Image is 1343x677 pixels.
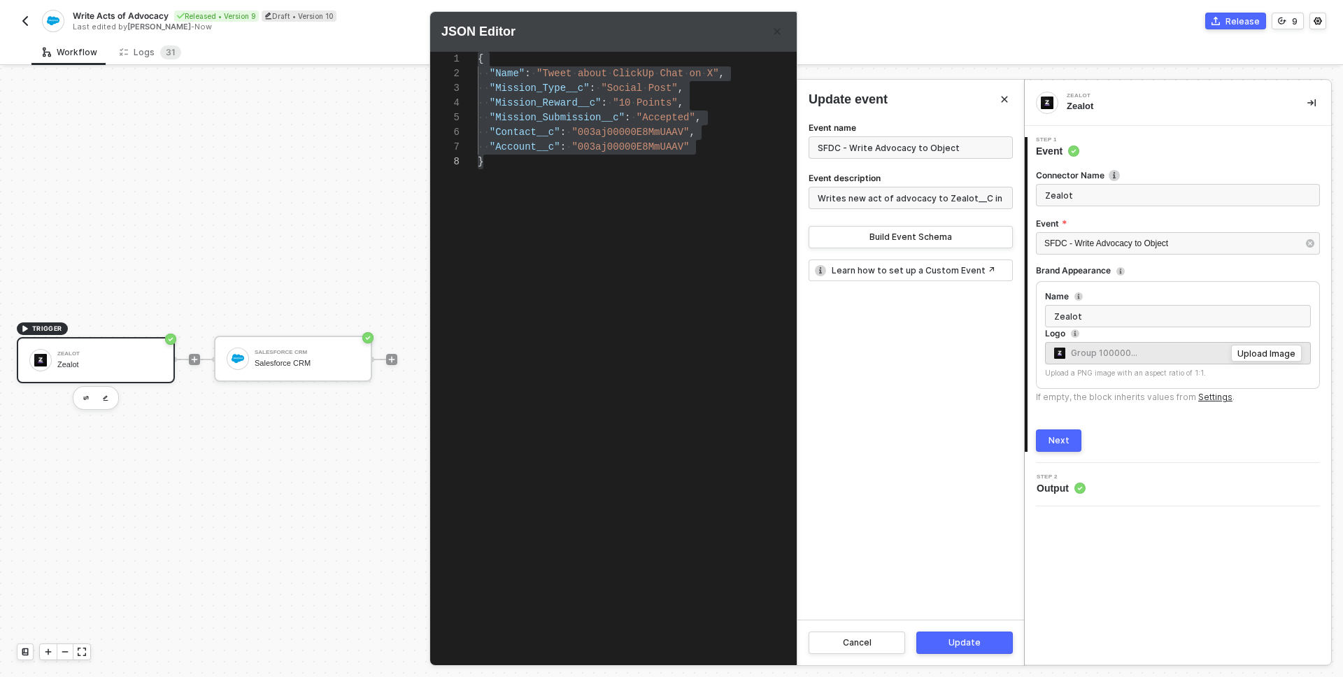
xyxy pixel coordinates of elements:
[571,68,577,79] span: ·
[430,140,460,155] div: 7
[1036,218,1320,229] label: Event
[478,83,490,94] span: ··
[478,127,490,138] span: ··
[478,53,483,64] span: {
[613,97,630,108] span: "10
[637,112,695,123] span: "Accepted"
[707,68,719,79] span: X"
[601,83,642,94] span: "Social
[719,68,725,79] span: ,
[478,112,490,123] span: ··
[1045,328,1065,339] div: Logo
[1037,481,1086,495] span: Output
[1071,329,1079,338] span: icon-info
[560,127,566,138] span: :
[490,97,602,108] span: "Mission_Reward__c"
[1036,169,1320,181] label: Connector Name
[607,97,613,108] span: ·
[809,172,881,187] label: Event description
[809,632,905,654] button: Cancel
[996,91,1013,108] button: Close
[678,97,683,108] span: ,
[1036,144,1079,158] span: Event
[695,112,701,123] span: ,
[683,68,689,79] span: ·
[61,648,69,656] span: icon-minus
[701,68,706,79] span: ·
[1025,137,1331,452] div: Step 1Event Connector Nameicon-infoEventSFDC - Write Advocacy to ObjectBrand AppearanceNameLogoAc...
[537,68,571,79] span: "Tweet
[648,83,678,94] span: Post"
[1198,392,1232,402] a: Settings
[1036,137,1079,143] span: Step 1
[1044,238,1168,248] span: SFDC - Write Advocacy to Object
[1037,474,1086,480] span: Step 2
[1116,267,1125,276] span: icon-info
[430,66,460,81] div: 2
[654,68,660,79] span: ·
[478,141,490,152] span: ··
[590,83,595,94] span: :
[430,125,460,140] div: 6
[690,68,702,79] span: on
[815,265,826,276] span: icon-info
[630,97,636,108] span: ·
[809,91,888,108] span: Update event
[1045,291,1069,302] div: Name
[1036,392,1235,403] div: If empty, the block inherits values from .
[478,156,483,167] span: }
[1109,170,1120,181] img: icon-info
[490,83,590,94] span: "Mission_Type__c"
[832,264,995,276] a: Learn how to set up a Custom Event ↗
[560,141,566,152] span: :
[430,52,460,66] div: 1
[1041,97,1053,109] img: integration-icon
[1036,184,1320,206] input: Enter description
[916,632,1013,654] button: Update
[441,23,516,41] span: JSON Editor
[625,112,630,123] span: :
[525,68,530,79] span: :
[483,155,484,169] textarea: Editor content;Press Alt+F1 for Accessibility Options.
[566,127,571,138] span: ·
[689,127,695,138] span: ,
[1074,292,1083,301] span: icon-info
[571,141,689,152] span: "003aj00000E8MmUAAV"
[1237,348,1295,359] div: Upload Image
[1067,100,1285,113] div: Zealot
[430,111,460,125] div: 5
[478,68,490,79] span: ··
[601,97,606,108] span: :
[630,112,636,123] span: ·
[869,231,952,243] div: Build Event Schema
[642,83,648,94] span: ·
[843,637,872,648] div: Cancel
[44,648,52,656] span: icon-play
[1045,369,1206,377] span: Upload a PNG image with an aspect ratio of 1:1.
[490,127,560,138] span: "Contact__c"
[578,68,607,79] span: about
[571,127,689,138] span: "003aj00000E8MmUAAV"
[948,637,981,648] div: Update
[607,68,613,79] span: ·
[430,155,460,169] div: 8
[566,141,571,152] span: ·
[809,122,856,136] label: Event name
[809,136,1013,159] input: Event name
[490,68,525,79] span: "Name"
[809,226,1013,248] button: Build Event Schema
[1045,305,1311,327] input: Please enter a name
[430,81,460,96] div: 3
[1036,429,1081,452] button: Next
[1049,435,1070,446] div: Next
[478,97,490,108] span: ··
[660,68,684,79] span: Chat
[490,141,560,152] span: "Account__c"
[809,187,1013,209] input: Event description
[678,83,683,94] span: ,
[769,23,786,40] button: Close
[1054,345,1137,361] span: Group 100000...
[1036,265,1111,276] div: Brand Appearance
[78,648,86,656] span: icon-expand
[613,68,654,79] span: ClickUp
